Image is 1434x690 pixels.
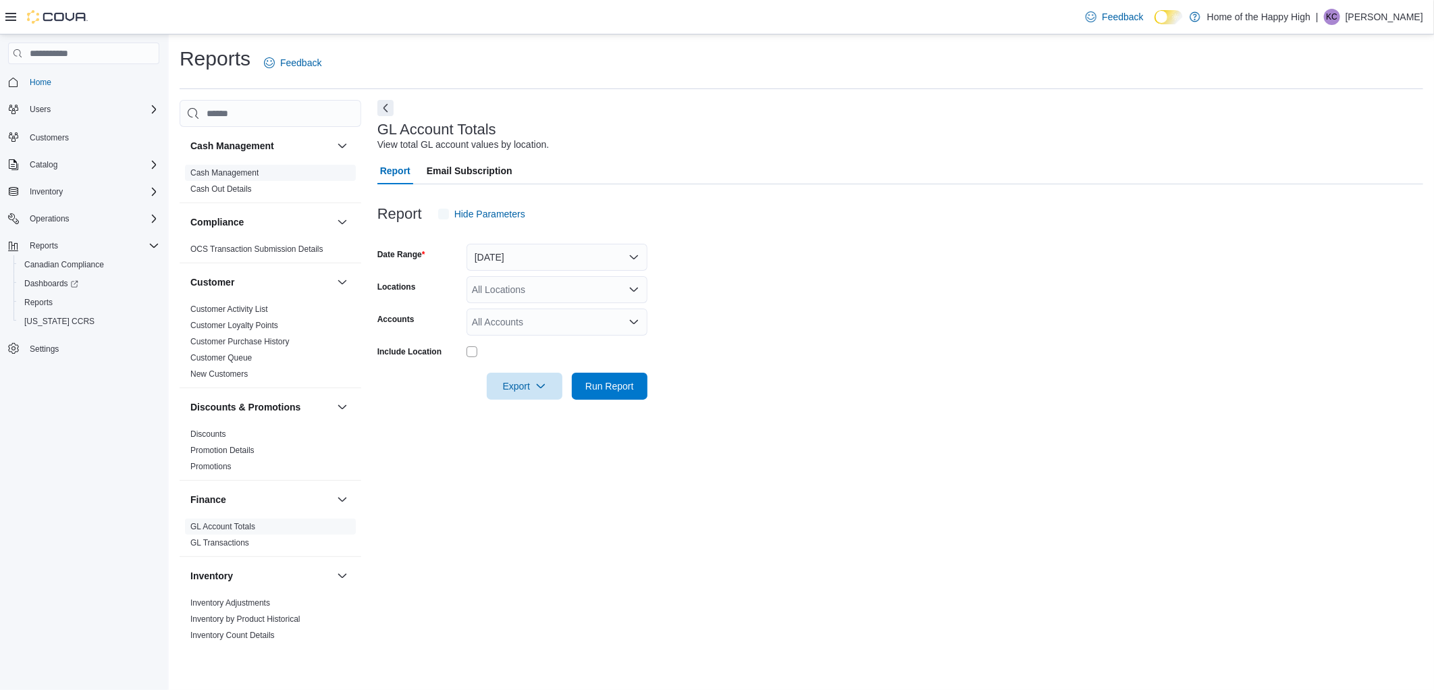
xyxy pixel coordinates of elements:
span: Inventory by Product Historical [190,614,300,625]
span: Feedback [1102,10,1143,24]
button: [US_STATE] CCRS [14,312,165,331]
button: Inventory [334,568,350,584]
div: Discounts & Promotions [180,426,361,480]
a: [US_STATE] CCRS [19,313,100,329]
button: Users [24,101,56,117]
span: Customers [30,132,69,143]
button: Cash Management [334,138,350,154]
button: Reports [3,236,165,255]
button: Next [377,100,394,116]
a: Customer Loyalty Points [190,321,278,330]
a: Customer Queue [190,353,252,363]
button: Finance [334,492,350,508]
button: Reports [24,238,63,254]
button: Cash Management [190,139,331,153]
a: Customer Activity List [190,304,268,314]
button: Discounts & Promotions [334,399,350,415]
button: Catalog [3,155,165,174]
span: Promotion Details [190,445,255,456]
button: [DATE] [467,244,647,271]
button: Inventory [24,184,68,200]
span: Reports [19,294,159,311]
a: Feedback [1080,3,1148,30]
span: Inventory [30,186,63,197]
span: Reports [30,240,58,251]
input: Dark Mode [1154,10,1183,24]
label: Date Range [377,249,425,260]
button: Canadian Compliance [14,255,165,274]
a: Inventory Adjustments [190,598,270,608]
button: Finance [190,493,331,506]
a: GL Transactions [190,538,249,548]
div: View total GL account values by location. [377,138,549,152]
h3: Compliance [190,215,244,229]
h1: Reports [180,45,250,72]
span: Canadian Compliance [24,259,104,270]
span: Cash Management [190,167,259,178]
span: Cash Out Details [190,184,252,194]
span: Report [380,157,410,184]
span: Feedback [280,56,321,70]
a: Canadian Compliance [19,257,109,273]
span: Customer Activity List [190,304,268,315]
span: Reports [24,238,159,254]
button: Discounts & Promotions [190,400,331,414]
span: Customer Queue [190,352,252,363]
button: Catalog [24,157,63,173]
span: OCS Transaction Submission Details [190,244,323,255]
h3: Inventory [190,569,233,583]
a: New Customers [190,369,248,379]
span: Catalog [30,159,57,170]
span: Run Report [585,379,634,393]
button: Settings [3,339,165,359]
a: Reports [19,294,58,311]
span: Customers [24,128,159,145]
span: Customer Loyalty Points [190,320,278,331]
button: Customers [3,127,165,147]
span: Settings [30,344,59,354]
div: Finance [180,519,361,556]
span: Customer Purchase History [190,336,290,347]
span: Operations [30,213,70,224]
a: Settings [24,341,64,357]
p: | [1316,9,1319,25]
span: Inventory [24,184,159,200]
button: Open list of options [629,284,639,295]
a: Promotions [190,462,232,471]
span: [US_STATE] CCRS [24,316,95,327]
a: Cash Management [190,168,259,178]
button: Open list of options [629,317,639,327]
span: Discounts [190,429,226,440]
span: Inventory Count Details [190,630,275,641]
a: Inventory Count Details [190,631,275,640]
h3: Report [377,206,422,222]
label: Accounts [377,314,415,325]
span: Dashboards [19,275,159,292]
span: Users [30,104,51,115]
button: Customer [334,274,350,290]
label: Include Location [377,346,442,357]
h3: Cash Management [190,139,274,153]
span: Reports [24,297,53,308]
span: Settings [24,340,159,357]
p: [PERSON_NAME] [1346,9,1423,25]
a: Home [24,74,57,90]
a: Customer Purchase History [190,337,290,346]
h3: GL Account Totals [377,122,496,138]
button: Inventory [190,569,331,583]
button: Customer [190,275,331,289]
span: Promotions [190,461,232,472]
a: Inventory by Product Historical [190,614,300,624]
span: Email Subscription [427,157,512,184]
span: Hide Parameters [454,207,525,221]
h3: Finance [190,493,226,506]
button: Home [3,72,165,92]
div: Kristin Coady [1324,9,1340,25]
span: Dashboards [24,278,78,289]
a: Customers [24,130,74,146]
span: Home [30,77,51,88]
a: Discounts [190,429,226,439]
span: GL Transactions [190,537,249,548]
